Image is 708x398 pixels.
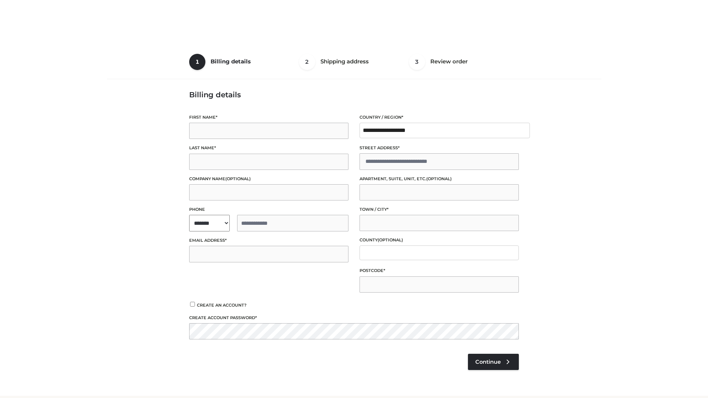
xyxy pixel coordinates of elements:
span: Billing details [211,58,251,65]
label: Street address [360,144,519,151]
span: Review order [430,58,468,65]
span: 1 [189,54,205,70]
label: First name [189,114,348,121]
span: 2 [299,54,315,70]
span: (optional) [225,176,251,181]
label: Phone [189,206,348,213]
label: Company name [189,175,348,182]
span: (optional) [426,176,452,181]
a: Continue [468,354,519,370]
label: Apartment, suite, unit, etc. [360,175,519,182]
span: (optional) [378,237,403,242]
span: Continue [475,359,501,365]
span: Shipping address [320,58,369,65]
label: Town / City [360,206,519,213]
span: Create an account? [197,303,247,308]
span: 3 [409,54,425,70]
label: Last name [189,144,348,151]
label: Postcode [360,267,519,274]
h3: Billing details [189,90,519,99]
label: Email address [189,237,348,244]
label: Country / Region [360,114,519,121]
input: Create an account? [189,302,196,307]
label: Create account password [189,314,519,321]
label: County [360,237,519,244]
